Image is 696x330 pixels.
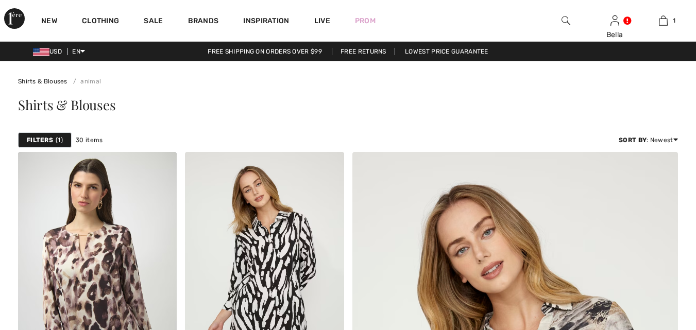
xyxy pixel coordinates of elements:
[243,16,289,27] span: Inspiration
[69,78,101,85] a: animal
[18,96,115,114] span: Shirts & Blouses
[56,135,63,145] span: 1
[355,15,376,26] a: Prom
[41,16,57,27] a: New
[610,14,619,27] img: My Info
[562,14,570,27] img: search the website
[18,78,67,85] a: Shirts & Blouses
[188,16,219,27] a: Brands
[673,16,675,25] span: 1
[659,14,668,27] img: My Bag
[332,48,395,55] a: Free Returns
[591,29,639,40] div: Bella
[314,15,330,26] a: Live
[631,253,686,279] iframe: Opens a widget where you can chat to one of our agents
[619,135,678,145] div: : Newest
[619,136,647,144] strong: Sort By
[610,15,619,25] a: Sign In
[4,8,25,29] img: 1ère Avenue
[33,48,66,55] span: USD
[76,135,103,145] span: 30 items
[82,16,119,27] a: Clothing
[144,16,163,27] a: Sale
[27,135,53,145] strong: Filters
[397,48,497,55] a: Lowest Price Guarantee
[639,14,687,27] a: 1
[72,48,85,55] span: EN
[199,48,330,55] a: Free shipping on orders over $99
[33,48,49,56] img: US Dollar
